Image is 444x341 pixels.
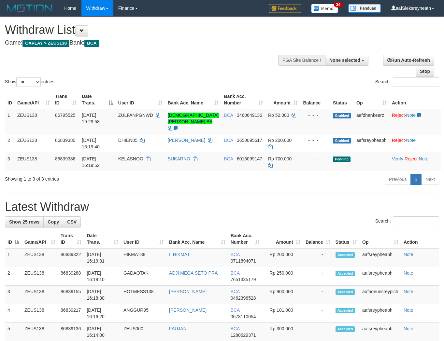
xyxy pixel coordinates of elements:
span: KELASNOO [118,156,143,161]
div: PGA Site Balance / [278,55,325,66]
td: 4 [5,304,22,323]
td: ZEUS138 [15,109,52,134]
td: 1 [5,109,15,134]
th: Trans ID: activate to sort column ascending [52,90,79,109]
label: Search: [375,216,439,226]
span: [DATE] 16:19:52 [82,156,100,168]
th: Bank Acc. Name: activate to sort column ascending [165,90,222,109]
th: Game/API: activate to sort column ascending [22,230,58,248]
td: · [389,134,441,153]
img: Button%20Memo.svg [311,4,338,13]
th: Date Trans.: activate to sort column descending [79,90,116,109]
td: aafsreypheaph [360,304,401,323]
img: Feedback.jpg [269,4,301,13]
a: ADJI MEGA SETO PRA [169,270,218,276]
th: Game/API: activate to sort column ascending [15,90,52,109]
h4: Game: Bank: [5,40,290,46]
td: 1 [5,248,22,267]
th: Action [389,90,441,109]
td: Rp 200,000 [262,248,303,267]
span: CSV [67,219,77,225]
span: Rp 700.000 [268,156,292,161]
a: Copy [43,216,63,227]
th: Amount: activate to sort column ascending [262,230,303,248]
h1: Latest Withdraw [5,200,439,213]
span: BCA [224,156,233,161]
td: ZEUS138 [22,304,58,323]
td: ANGGUR95 [121,304,166,323]
a: Previous [385,174,411,185]
span: BCA [231,252,240,257]
td: aafsreypheaph [360,267,401,286]
th: Bank Acc. Number: activate to sort column ascending [228,230,263,248]
a: Stop [416,66,434,77]
span: Accepted [336,308,355,313]
a: Reject [392,138,405,143]
td: GADAOTAK [121,267,166,286]
span: Copy 1280629371 to clipboard [231,333,256,338]
td: aafdhankeerz [354,109,389,134]
span: [DATE] 19:29:58 [82,113,100,124]
a: Note [406,113,416,118]
td: HIKMAT88 [121,248,166,267]
label: Search: [375,77,439,87]
a: SUKARNO [168,156,190,161]
td: [DATE] 16:19:10 [84,267,121,286]
a: Note [419,156,428,161]
span: Accepted [336,252,355,258]
td: ZEUS138 [22,248,58,267]
span: BCA [84,40,99,47]
select: Showentries [16,77,41,87]
td: ZEUS138 [15,153,52,171]
td: · · [389,153,441,171]
span: 86839386 [55,156,75,161]
td: 3 [5,286,22,304]
a: Note [404,289,413,294]
td: 3 [5,153,15,171]
th: User ID: activate to sort column ascending [121,230,166,248]
th: Bank Acc. Name: activate to sort column ascending [166,230,228,248]
div: - - - [303,137,328,143]
th: Date Trans.: activate to sort column ascending [84,230,121,248]
td: ZEUS138 [15,134,52,153]
span: Copy 3650095617 to clipboard [237,138,262,143]
td: aafnoeunsreypich [360,286,401,304]
td: 2 [5,134,15,153]
th: Action [401,230,439,248]
td: aafsreypheaph [360,248,401,267]
span: Accepted [336,326,355,332]
span: Copy 0462396528 to clipboard [231,295,256,301]
span: ZULFANPGNWD [118,113,153,118]
span: Pending [333,157,351,162]
div: Showing 1 to 3 of 3 entries [5,173,180,182]
td: 86839288 [58,267,84,286]
span: BCA [224,138,233,143]
span: Copy 0711894071 to clipboard [231,258,256,264]
th: Bank Acc. Number: activate to sort column ascending [221,90,265,109]
span: Accepted [336,271,355,276]
th: ID: activate to sort column descending [5,230,22,248]
span: Grabbed [333,113,351,118]
a: 1 [410,174,422,185]
td: [DATE] 16:16:20 [84,304,121,323]
a: Next [421,174,439,185]
th: Balance: activate to sort column ascending [303,230,333,248]
td: [DATE] 16:18:30 [84,286,121,304]
span: Grabbed [333,138,351,143]
img: MOTION_logo.png [5,3,54,13]
td: - [303,286,333,304]
td: - [303,267,333,286]
span: Copy 0678110054 to clipboard [231,314,256,319]
td: - [303,248,333,267]
td: aafsreypheaph [354,134,389,153]
span: DHIEN85 [118,138,137,143]
input: Search: [393,216,439,226]
a: Note [404,270,413,276]
th: ID [5,90,15,109]
a: [PERSON_NAME] [169,289,207,294]
span: [DATE] 16:19:40 [82,138,100,149]
a: Note [404,326,413,331]
span: Copy [48,219,59,225]
a: Reject [405,156,418,161]
span: OXPLAY > ZEUS138 [22,40,69,47]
